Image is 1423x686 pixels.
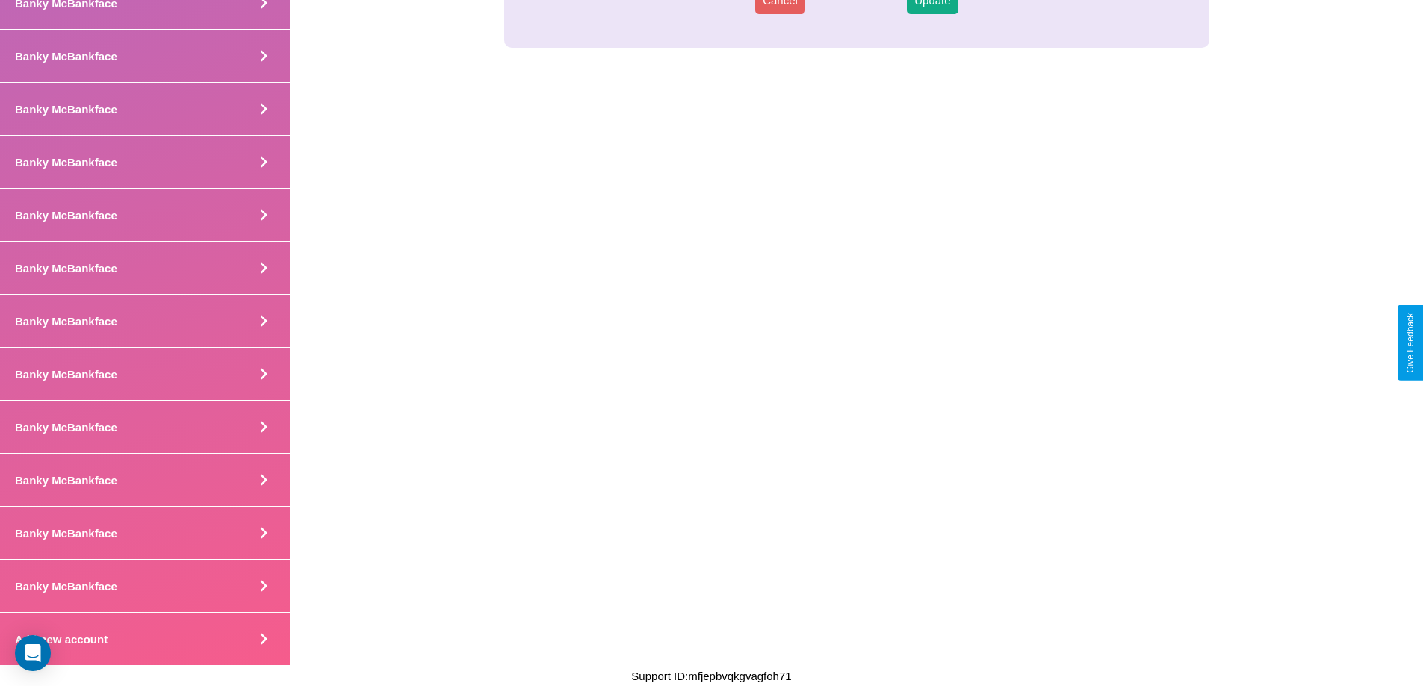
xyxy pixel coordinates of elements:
div: Open Intercom Messenger [15,635,51,671]
h4: Banky McBankface [15,580,117,593]
p: Support ID: mfjepbvqkgvagfoh71 [631,666,791,686]
h4: Banky McBankface [15,527,117,540]
h4: Banky McBankface [15,103,117,116]
h4: Banky McBankface [15,50,117,63]
h4: Banky McBankface [15,262,117,275]
h4: Banky McBankface [15,474,117,487]
div: Give Feedback [1405,313,1416,373]
h4: Banky McBankface [15,315,117,328]
h4: Banky McBankface [15,209,117,222]
h4: Banky McBankface [15,421,117,434]
h4: Banky McBankface [15,368,117,381]
h4: Banky McBankface [15,156,117,169]
h4: Add new account [15,633,108,646]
